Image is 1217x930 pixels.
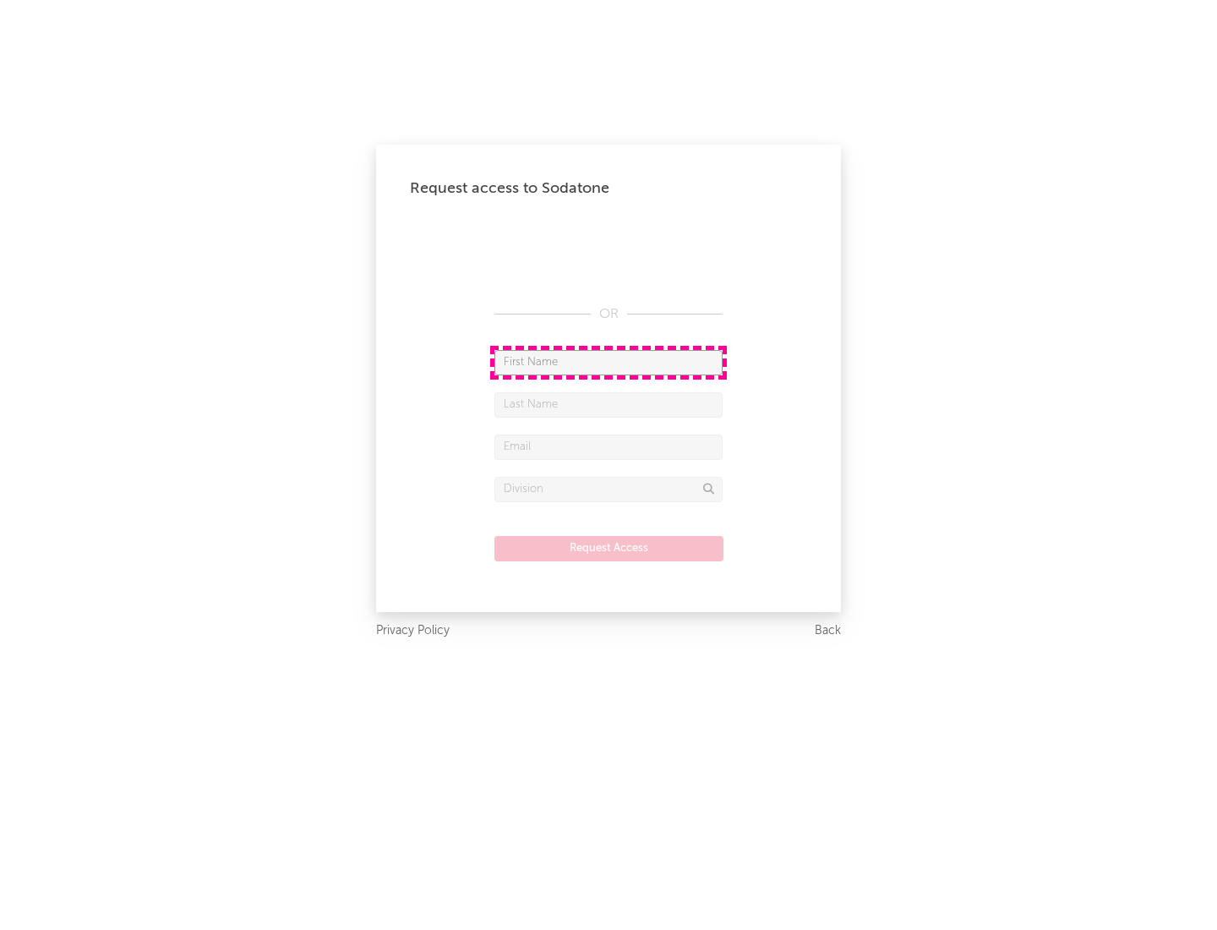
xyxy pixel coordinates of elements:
[494,536,723,561] button: Request Access
[494,304,723,325] div: OR
[494,350,723,375] input: First Name
[494,435,723,460] input: Email
[815,621,841,642] a: Back
[494,392,723,418] input: Last Name
[494,477,723,502] input: Division
[410,178,807,199] div: Request access to Sodatone
[376,621,450,642] a: Privacy Policy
